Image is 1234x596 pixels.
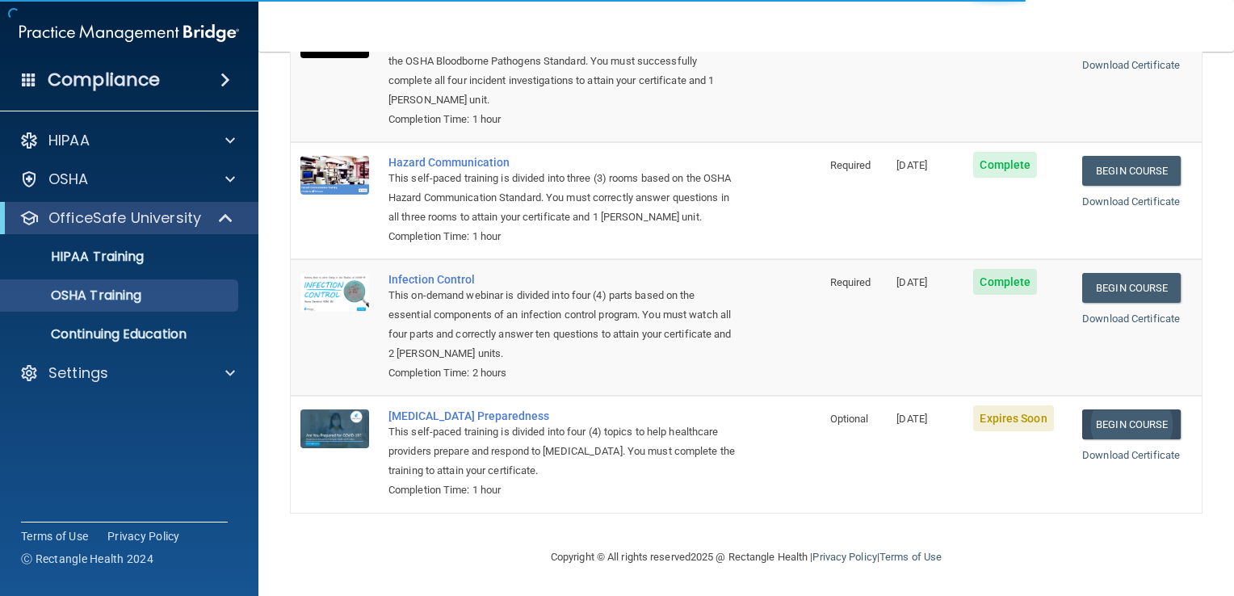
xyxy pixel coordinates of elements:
a: Download Certificate [1082,59,1180,71]
a: Terms of Use [21,528,88,544]
div: Completion Time: 1 hour [388,481,740,500]
div: Completion Time: 1 hour [388,110,740,129]
span: Complete [973,269,1037,295]
p: HIPAA Training [10,249,144,265]
a: Begin Course [1082,273,1181,303]
div: Copyright © All rights reserved 2025 @ Rectangle Health | | [451,531,1041,583]
a: OfficeSafe University [19,208,234,228]
p: Settings [48,363,108,383]
a: Settings [19,363,235,383]
span: Optional [830,413,869,425]
div: Completion Time: 2 hours [388,363,740,383]
a: [MEDICAL_DATA] Preparedness [388,409,740,422]
p: Continuing Education [10,326,231,342]
span: Expires Soon [973,405,1053,431]
span: Complete [973,152,1037,178]
span: [DATE] [896,276,927,288]
a: Privacy Policy [812,551,876,563]
a: Infection Control [388,273,740,286]
div: This self-paced training is divided into four (4) exposure incidents based on the OSHA Bloodborne... [388,32,740,110]
a: HIPAA [19,131,235,150]
h4: Compliance [48,69,160,91]
img: PMB logo [19,17,239,49]
span: Required [830,159,871,171]
div: This on-demand webinar is divided into four (4) parts based on the essential components of an inf... [388,286,740,363]
div: This self-paced training is divided into four (4) topics to help healthcare providers prepare and... [388,422,740,481]
p: HIPAA [48,131,90,150]
a: OSHA [19,170,235,189]
span: [DATE] [896,159,927,171]
a: Begin Course [1082,156,1181,186]
a: Download Certificate [1082,313,1180,325]
a: Download Certificate [1082,449,1180,461]
span: Required [830,276,871,288]
div: This self-paced training is divided into three (3) rooms based on the OSHA Hazard Communication S... [388,169,740,227]
p: OSHA Training [10,288,141,304]
a: Download Certificate [1082,195,1180,208]
a: Hazard Communication [388,156,740,169]
a: Terms of Use [879,551,942,563]
a: Privacy Policy [107,528,180,544]
span: Ⓒ Rectangle Health 2024 [21,551,153,567]
div: Completion Time: 1 hour [388,227,740,246]
a: Begin Course [1082,409,1181,439]
span: [DATE] [896,413,927,425]
p: OSHA [48,170,89,189]
p: OfficeSafe University [48,208,201,228]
